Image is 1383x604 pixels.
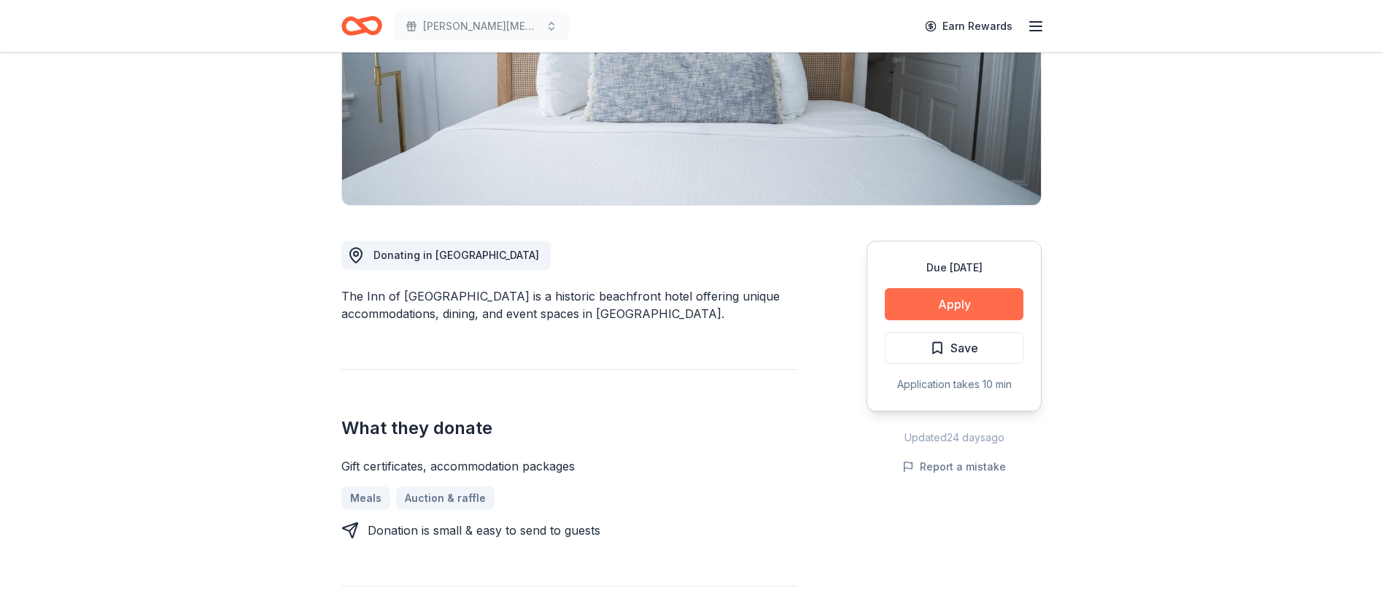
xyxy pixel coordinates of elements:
[341,9,382,43] a: Home
[341,487,390,510] a: Meals
[885,259,1023,276] div: Due [DATE]
[368,522,600,539] div: Donation is small & easy to send to guests
[373,249,539,261] span: Donating in [GEOGRAPHIC_DATA]
[867,429,1042,446] div: Updated 24 days ago
[341,287,797,322] div: The Inn of [GEOGRAPHIC_DATA] is a historic beachfront hotel offering unique accommodations, dinin...
[916,13,1021,39] a: Earn Rewards
[394,12,569,41] button: [PERSON_NAME][MEDICAL_DATA] Holiday Gift Auction
[341,417,797,440] h2: What they donate
[902,458,1006,476] button: Report a mistake
[341,457,797,475] div: Gift certificates, accommodation packages
[885,376,1023,393] div: Application takes 10 min
[950,338,978,357] span: Save
[423,18,540,35] span: [PERSON_NAME][MEDICAL_DATA] Holiday Gift Auction
[396,487,495,510] a: Auction & raffle
[885,288,1023,320] button: Apply
[885,332,1023,364] button: Save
